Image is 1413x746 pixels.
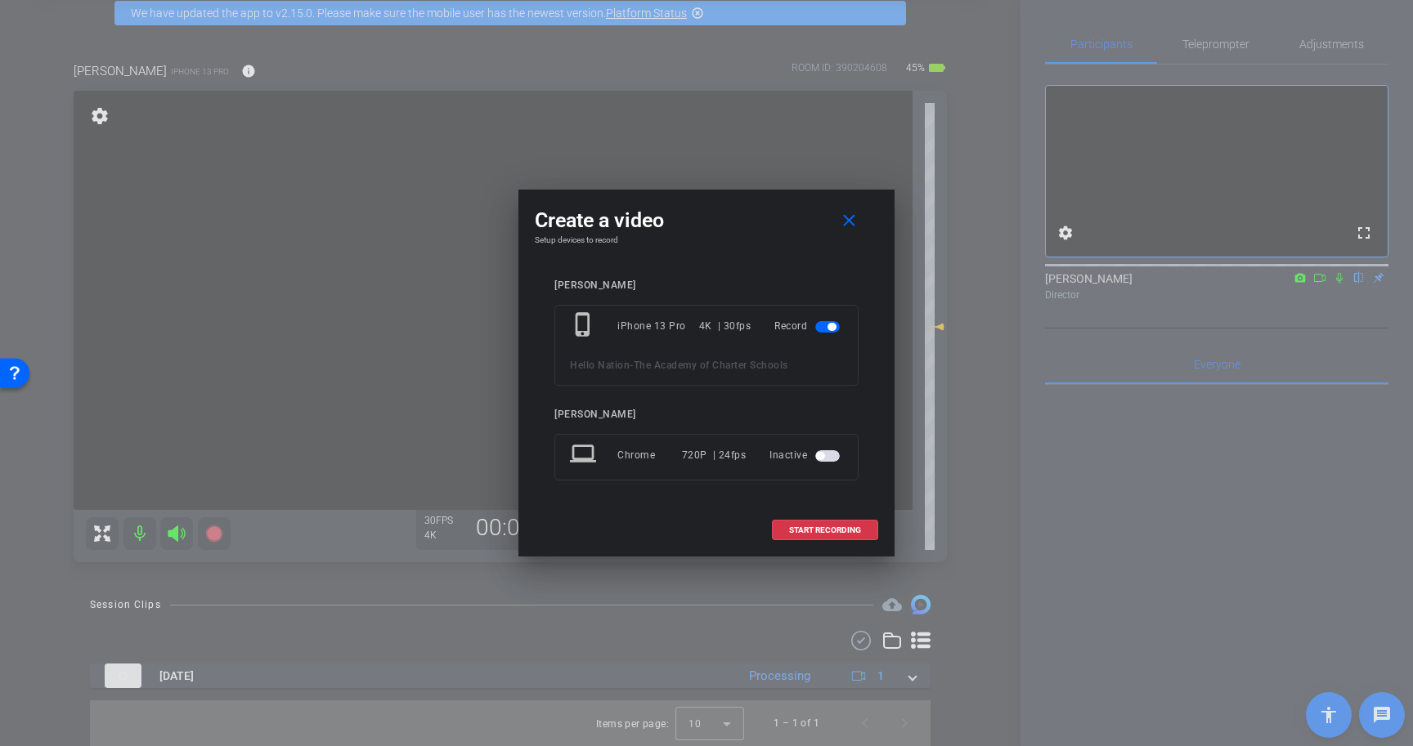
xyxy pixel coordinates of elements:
[554,279,859,292] div: [PERSON_NAME]
[535,206,878,235] div: Create a video
[617,440,682,470] div: Chrome
[617,311,699,341] div: iPhone 13 Pro
[772,520,878,540] button: START RECORDING
[570,360,630,371] span: Hello Nation
[554,409,859,421] div: [PERSON_NAME]
[839,211,859,231] mat-icon: close
[570,440,599,470] mat-icon: laptop
[634,360,788,371] span: The Academy of Charter Schools
[769,440,843,470] div: Inactive
[682,440,747,470] div: 720P | 24fps
[699,311,751,341] div: 4K | 30fps
[774,311,843,341] div: Record
[789,526,861,534] span: START RECORDING
[570,311,599,341] mat-icon: phone_iphone
[535,235,878,245] h4: Setup devices to record
[630,360,634,371] span: -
